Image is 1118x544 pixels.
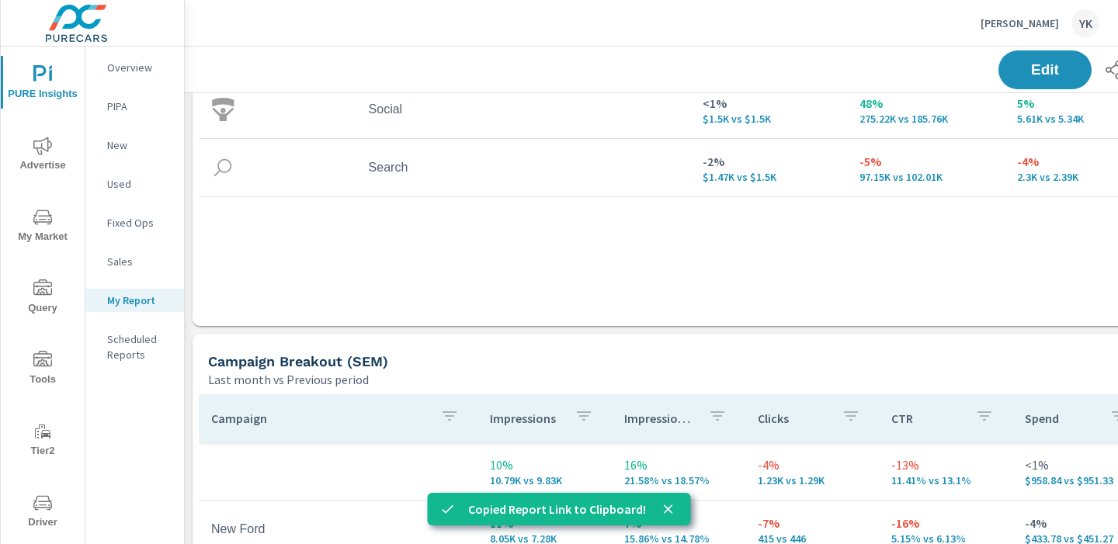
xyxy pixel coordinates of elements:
[981,16,1059,30] p: [PERSON_NAME]
[1025,411,1096,426] p: Spend
[624,474,733,487] p: 21.58% vs 18.57%
[356,90,690,129] td: Social
[998,50,1092,89] button: Edit
[85,250,184,273] div: Sales
[859,152,992,171] p: -5%
[208,353,388,369] h5: Campaign Breakout (SEM)
[859,171,992,183] p: 97,147 vs 102,010
[1014,63,1076,77] span: Edit
[85,172,184,196] div: Used
[5,422,80,460] span: Tier2
[208,370,369,389] p: Last month vs Previous period
[703,152,835,171] p: -2%
[658,499,679,519] button: close
[107,254,172,269] p: Sales
[107,293,172,308] p: My Report
[5,137,80,175] span: Advertise
[356,148,690,187] td: Search
[758,456,866,474] p: -4%
[490,474,599,487] p: 10,791 vs 9,833
[624,411,696,426] p: Impression Share
[490,456,599,474] p: 10%
[85,133,184,157] div: New
[859,94,992,113] p: 48%
[85,95,184,118] div: PIPA
[703,171,835,183] p: $1,468 vs $1,497
[490,411,561,426] p: Impressions
[758,474,866,487] p: 1,231 vs 1,288
[468,500,646,518] p: Copied Report Link to Clipboard!
[758,514,866,532] p: -7%
[107,60,172,75] p: Overview
[107,215,172,230] p: Fixed Ops
[703,94,835,113] p: <1%
[85,211,184,234] div: Fixed Ops
[624,456,733,474] p: 16%
[5,208,80,246] span: My Market
[891,411,963,426] p: CTR
[758,411,829,426] p: Clicks
[211,98,234,121] img: icon-social.svg
[5,351,80,389] span: Tools
[891,456,1000,474] p: -13%
[107,176,172,192] p: Used
[859,113,992,125] p: 275,222 vs 185,762
[1071,9,1099,37] div: YK
[85,327,184,366] div: Scheduled Reports
[703,113,835,125] p: $1,503 vs $1,498
[891,474,1000,487] p: 11.41% vs 13.1%
[107,331,172,362] p: Scheduled Reports
[5,65,80,103] span: PURE Insights
[5,494,80,532] span: Driver
[85,56,184,79] div: Overview
[211,156,234,179] img: icon-search.svg
[85,289,184,312] div: My Report
[107,137,172,153] p: New
[211,411,428,426] p: Campaign
[5,279,80,317] span: Query
[891,514,1000,532] p: -16%
[107,99,172,114] p: PIPA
